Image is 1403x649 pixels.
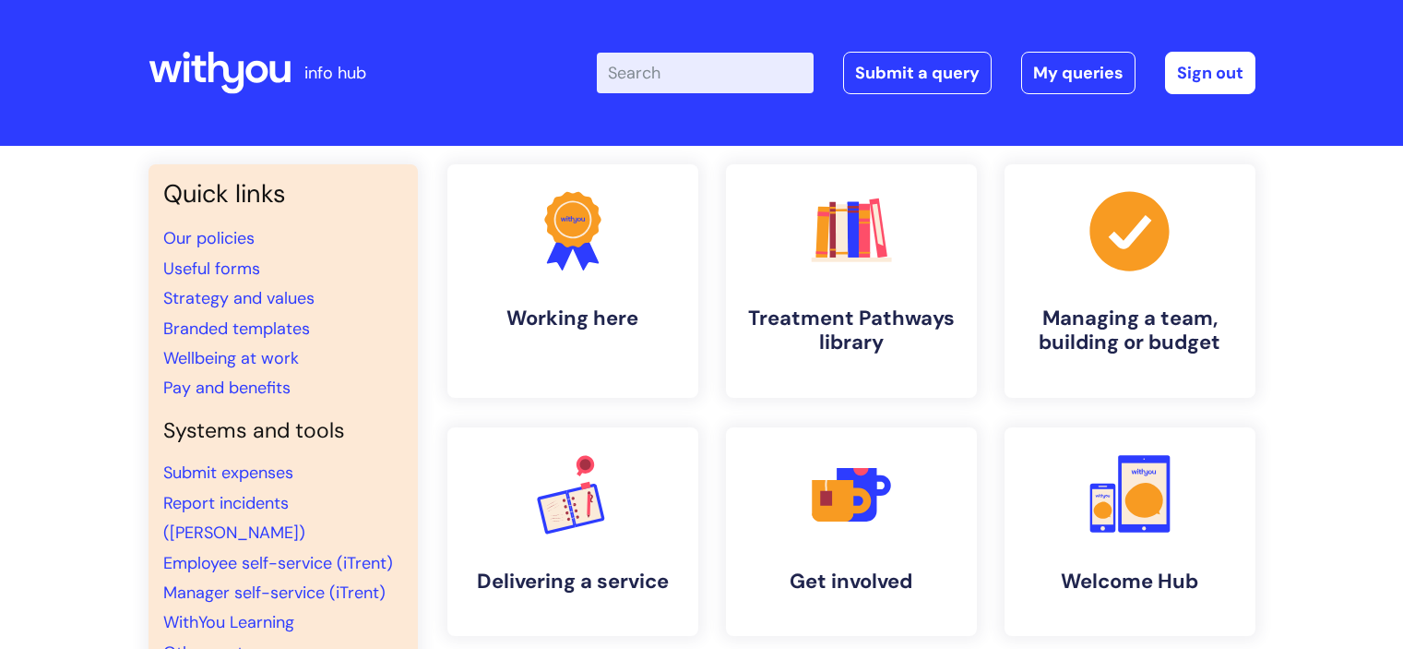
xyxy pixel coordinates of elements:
[597,53,814,93] input: Search
[163,347,299,369] a: Wellbeing at work
[163,611,294,633] a: WithYou Learning
[163,377,291,399] a: Pay and benefits
[741,306,962,355] h4: Treatment Pathways library
[163,552,393,574] a: Employee self-service (iTrent)
[1021,52,1135,94] a: My queries
[726,164,977,398] a: Treatment Pathways library
[163,318,310,340] a: Branded templates
[163,179,403,209] h3: Quick links
[843,52,992,94] a: Submit a query
[163,227,255,249] a: Our policies
[163,462,293,484] a: Submit expenses
[447,427,698,636] a: Delivering a service
[304,58,366,88] p: info hub
[597,52,1255,94] div: | -
[1019,306,1241,355] h4: Managing a team, building or budget
[447,164,698,398] a: Working here
[1005,427,1255,636] a: Welcome Hub
[741,570,962,594] h4: Get involved
[163,492,305,544] a: Report incidents ([PERSON_NAME])
[726,427,977,636] a: Get involved
[462,306,684,331] h4: Working here
[163,258,260,280] a: Useful forms
[1005,164,1255,398] a: Managing a team, building or budget
[1019,570,1241,594] h4: Welcome Hub
[1165,52,1255,94] a: Sign out
[462,570,684,594] h4: Delivering a service
[163,418,403,444] h4: Systems and tools
[163,582,386,604] a: Manager self-service (iTrent)
[163,287,315,309] a: Strategy and values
